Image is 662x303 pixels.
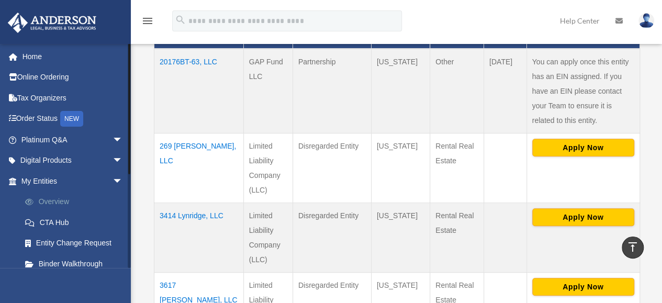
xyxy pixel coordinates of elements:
span: arrow_drop_down [113,150,133,172]
a: Tax Organizers [7,87,139,108]
a: Home [7,46,139,67]
div: NEW [60,111,83,127]
a: My Entitiesarrow_drop_down [7,171,139,192]
td: 3414 Lynridge, LLC [154,203,244,272]
td: [US_STATE] [371,133,430,203]
td: Limited Liability Company (LLC) [243,203,293,272]
img: Anderson Advisors Platinum Portal [5,13,99,33]
span: arrow_drop_down [113,129,133,151]
a: CTA Hub [15,212,139,233]
a: Digital Productsarrow_drop_down [7,150,139,171]
img: User Pic [638,13,654,28]
a: Online Ordering [7,67,139,88]
td: [DATE] [484,49,526,133]
a: vertical_align_top [622,237,644,259]
button: Apply Now [532,208,634,226]
td: 269 [PERSON_NAME], LLC [154,133,244,203]
td: [US_STATE] [371,203,430,272]
a: Order StatusNEW [7,108,139,130]
a: Overview [15,192,139,212]
a: menu [141,18,154,27]
a: Binder Walkthrough [15,253,139,274]
td: Partnership [293,49,371,133]
button: Apply Now [532,278,634,296]
td: [US_STATE] [371,49,430,133]
a: Entity Change Request [15,233,139,254]
td: Disregarded Entity [293,203,371,272]
td: 20176BT-63, LLC [154,49,244,133]
a: Platinum Q&Aarrow_drop_down [7,129,139,150]
td: Limited Liability Company (LLC) [243,133,293,203]
button: Apply Now [532,139,634,156]
td: Other [430,49,484,133]
td: Rental Real Estate [430,203,484,272]
span: arrow_drop_down [113,171,133,192]
td: Rental Real Estate [430,133,484,203]
i: vertical_align_top [626,241,639,253]
td: GAP Fund LLC [243,49,293,133]
td: You can apply once this entity has an EIN assigned. If you have an EIN please contact your Team t... [526,49,639,133]
i: search [175,14,186,26]
td: Disregarded Entity [293,133,371,203]
i: menu [141,15,154,27]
